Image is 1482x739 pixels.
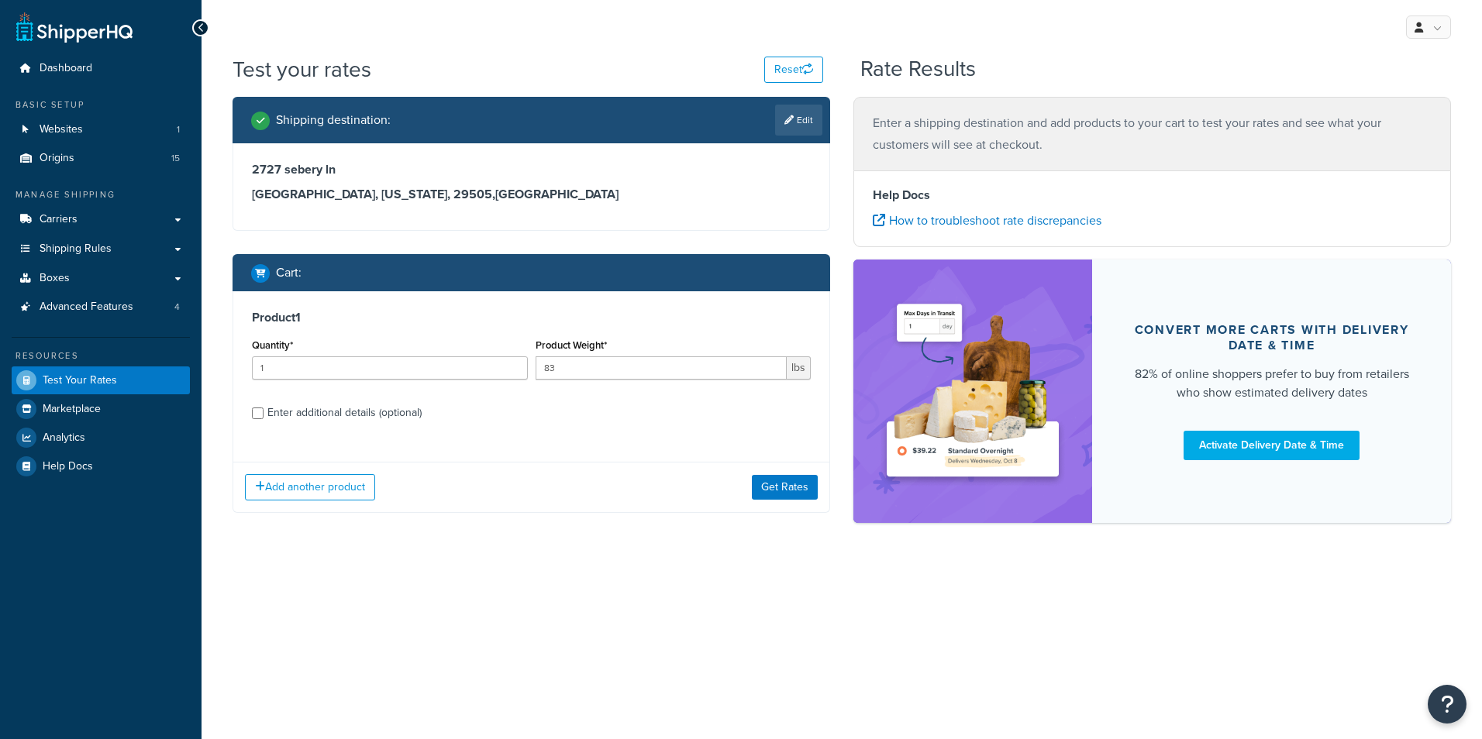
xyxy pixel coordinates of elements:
[12,54,190,83] a: Dashboard
[252,310,811,325] h3: Product 1
[764,57,823,83] button: Reset
[12,188,190,201] div: Manage Shipping
[877,283,1069,499] img: feature-image-ddt-36eae7f7280da8017bfb280eaccd9c446f90b1fe08728e4019434db127062ab4.png
[245,474,375,500] button: Add another product
[177,123,180,136] span: 1
[1428,685,1466,724] button: Open Resource Center
[12,293,190,321] a: Advanced Features4
[171,152,180,165] span: 15
[873,186,1432,205] h4: Help Docs
[12,115,190,144] li: Websites
[12,144,190,173] li: Origins
[43,374,117,387] span: Test Your Rates
[233,54,371,84] h1: Test your rates
[12,144,190,173] a: Origins15
[43,431,85,445] span: Analytics
[252,356,528,380] input: 0.0
[536,339,607,351] label: Product Weight*
[12,115,190,144] a: Websites1
[12,235,190,263] a: Shipping Rules
[787,356,811,380] span: lbs
[12,452,190,480] a: Help Docs
[174,301,180,314] span: 4
[752,475,818,500] button: Get Rates
[40,213,78,226] span: Carriers
[873,211,1101,229] a: How to troubleshoot rate discrepancies
[1184,431,1360,460] a: Activate Delivery Date & Time
[40,272,70,285] span: Boxes
[12,349,190,363] div: Resources
[267,402,422,424] div: Enter additional details (optional)
[12,366,190,394] a: Test Your Rates
[1129,322,1414,353] div: Convert more carts with delivery date & time
[40,123,83,136] span: Websites
[536,356,788,380] input: 0.00
[40,152,74,165] span: Origins
[1129,365,1414,402] div: 82% of online shoppers prefer to buy from retailers who show estimated delivery dates
[252,162,811,177] h3: 2727 sebery ln
[12,205,190,234] a: Carriers
[873,112,1432,156] p: Enter a shipping destination and add products to your cart to test your rates and see what your c...
[40,62,92,75] span: Dashboard
[12,395,190,423] a: Marketplace
[12,424,190,452] a: Analytics
[43,460,93,473] span: Help Docs
[252,187,811,202] h3: [GEOGRAPHIC_DATA], [US_STATE], 29505 , [GEOGRAPHIC_DATA]
[252,407,264,419] input: Enter additional details (optional)
[860,57,976,81] h2: Rate Results
[276,266,302,280] h2: Cart :
[40,301,133,314] span: Advanced Features
[775,105,822,136] a: Edit
[12,264,190,293] a: Boxes
[12,98,190,112] div: Basic Setup
[12,293,190,321] li: Advanced Features
[43,403,101,416] span: Marketplace
[40,242,112,256] span: Shipping Rules
[252,339,293,351] label: Quantity*
[276,113,391,127] h2: Shipping destination :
